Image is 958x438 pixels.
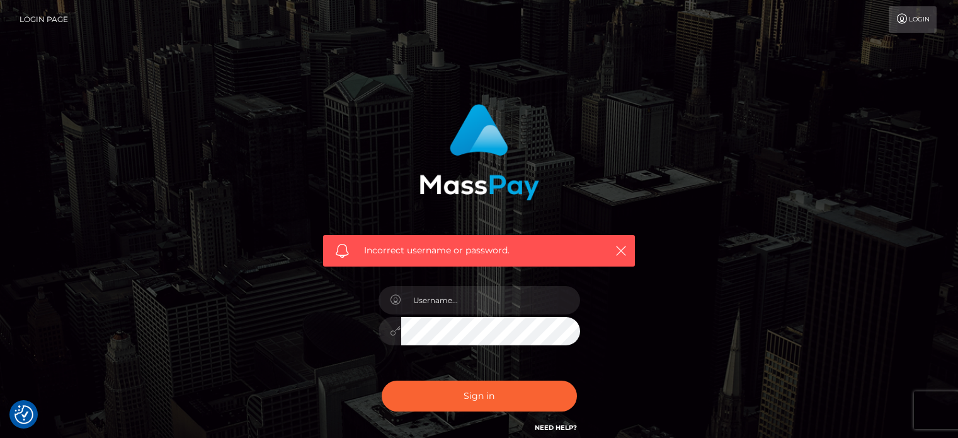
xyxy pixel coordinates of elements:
[20,6,68,33] a: Login Page
[382,381,577,412] button: Sign in
[364,244,594,257] span: Incorrect username or password.
[14,405,33,424] img: Revisit consent button
[535,424,577,432] a: Need Help?
[889,6,937,33] a: Login
[401,286,580,314] input: Username...
[419,104,539,200] img: MassPay Login
[14,405,33,424] button: Consent Preferences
